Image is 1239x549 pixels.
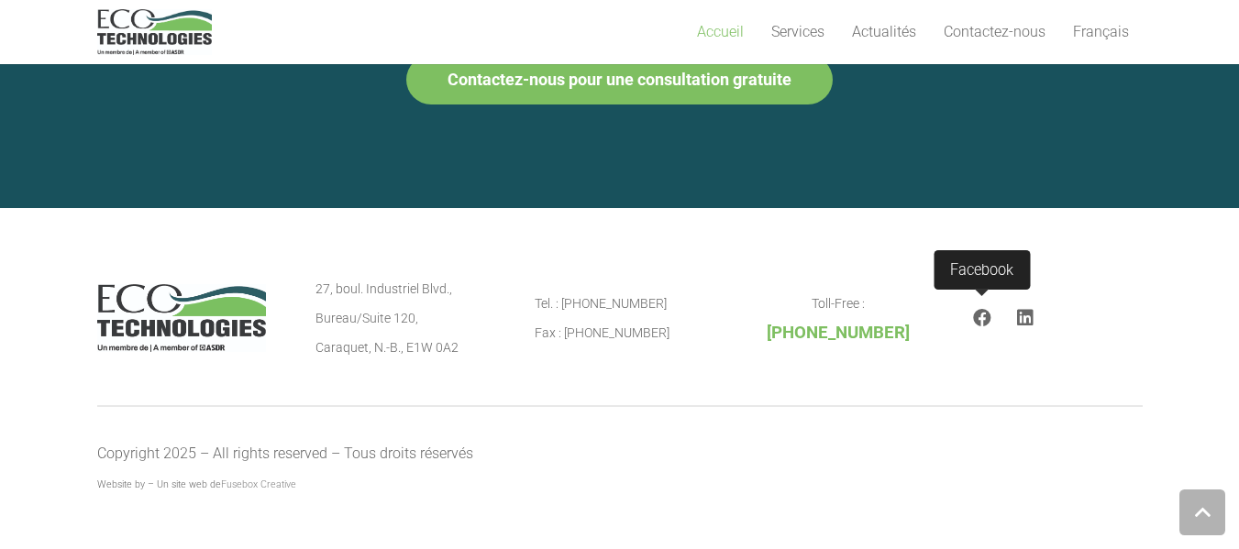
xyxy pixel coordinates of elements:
a: logo_EcoTech_ASDR_RGB [97,9,212,55]
span: [PHONE_NUMBER] [767,323,910,343]
span: Website by – Un site web de [97,478,296,490]
p: 27, boul. Industriel Blvd., Bureau/Suite 120, Caraquet, N.-B., E1W 0A2 [315,274,485,362]
a: Fusebox Creative [221,478,296,490]
span: Français [1073,23,1129,40]
a: Facebook [973,309,991,327]
a: LinkedIn [1017,309,1034,327]
span: Actualités [852,23,916,40]
span: Contactez-nous [944,23,1045,40]
span: Facebook [950,261,1013,279]
a: Contactez-nous pour une consultation gratuite [406,55,833,104]
a: Retour vers le haut [1179,489,1225,535]
span: Accueil [697,23,744,40]
p: Toll-Free : [754,289,924,348]
span: Copyright 2025 – All rights reserved – Tous droits réservés [97,445,473,462]
span: Services [771,23,824,40]
p: Tel. : [PHONE_NUMBER] Fax : [PHONE_NUMBER] [535,289,704,347]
